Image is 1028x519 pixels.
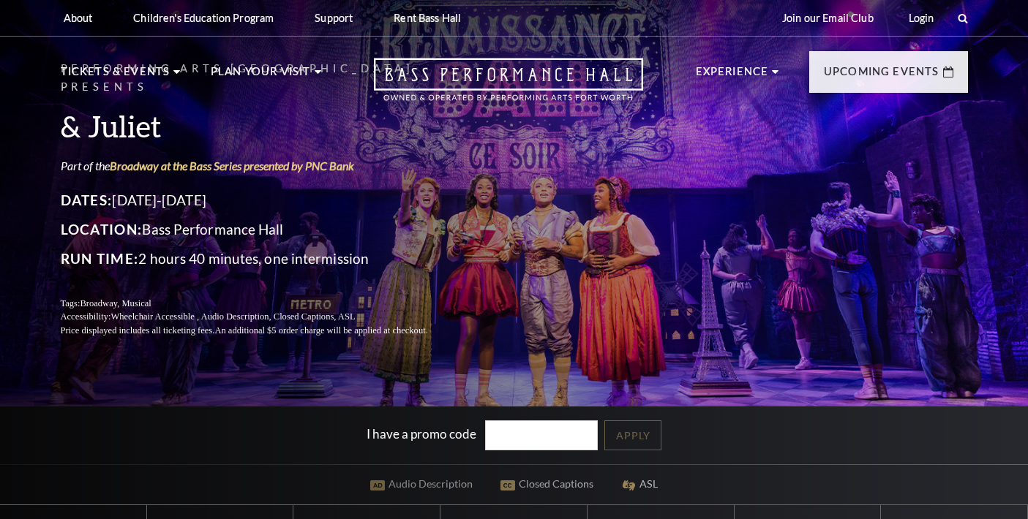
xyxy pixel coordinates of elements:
[61,324,463,338] p: Price displayed includes all ticketing fees.
[80,298,151,308] span: Broadway, Musical
[61,310,463,324] p: Accessibility:
[61,158,463,174] p: Part of the
[61,192,113,208] span: Dates:
[61,189,463,212] p: [DATE]-[DATE]
[110,159,354,173] a: Broadway at the Bass Series presented by PNC Bank
[61,250,139,267] span: Run Time:
[61,297,463,311] p: Tags:
[61,218,463,241] p: Bass Performance Hall
[61,63,170,89] p: Tickets & Events
[110,311,355,322] span: Wheelchair Accessible , Audio Description, Closed Captions, ASL
[214,325,427,336] span: An additional $5 order charge will be applied at checkout.
[696,63,769,89] p: Experience
[133,12,274,24] p: Children's Education Program
[64,12,93,24] p: About
[61,247,463,270] p: 2 hours 40 minutes, one intermission
[367,426,476,442] label: I have a promo code
[61,221,143,238] span: Location:
[394,12,461,24] p: Rent Bass Hall
[824,63,939,89] p: Upcoming Events
[315,12,353,24] p: Support
[61,107,463,145] h3: & Juliet
[211,63,311,89] p: Plan Your Visit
